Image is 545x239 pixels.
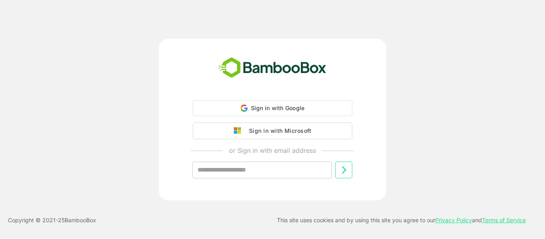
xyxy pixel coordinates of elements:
span: Sign in with Google [251,105,305,111]
img: bamboobox [214,55,331,81]
p: or Sign in with email address [229,146,316,155]
img: google [234,127,245,134]
button: Sign in with Microsoft [193,122,352,139]
p: Copyright © 2021- 25 BambooBox [8,215,96,225]
p: This site uses cookies and by using this site you agree to our and [277,215,526,225]
a: Privacy Policy [435,217,472,223]
div: Sign in with Google [193,100,352,116]
a: Terms of Service [482,217,526,223]
div: Sign in with Microsoft [245,126,311,136]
